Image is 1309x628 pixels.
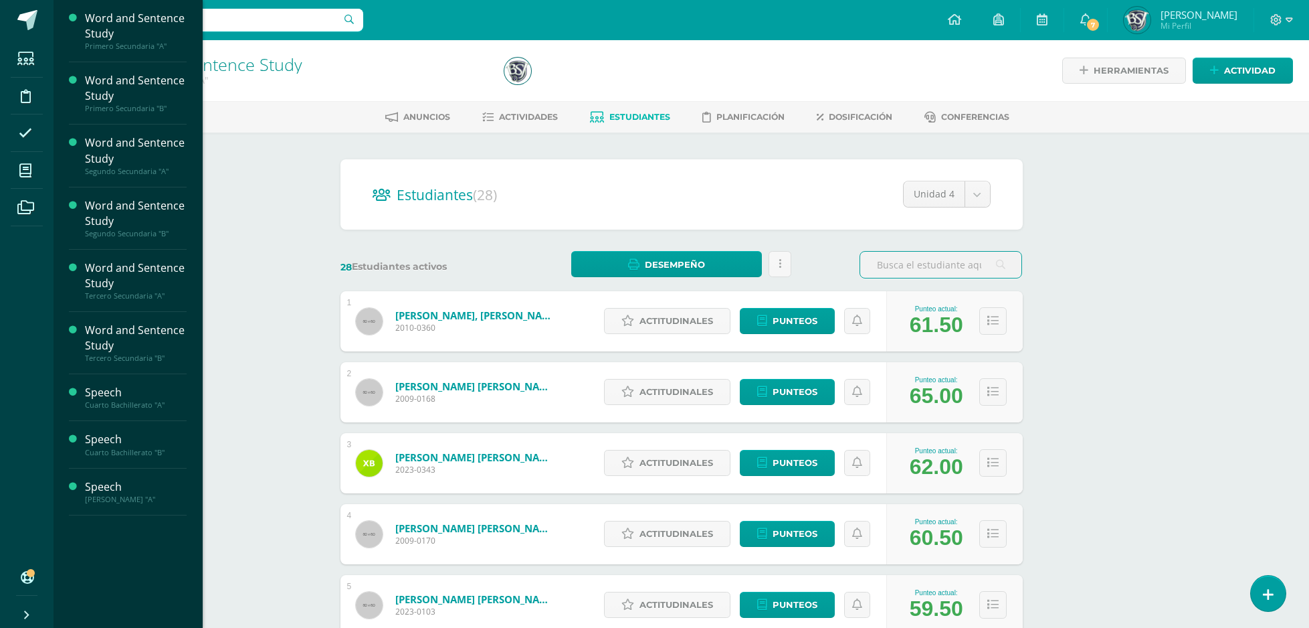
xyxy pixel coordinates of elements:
[1094,58,1169,83] span: Herramientas
[85,448,187,457] div: Cuarto Bachillerato "B"
[914,181,954,207] span: Unidad 4
[604,379,730,405] a: Actitudinales
[85,104,187,113] div: Primero Secundaria "B"
[85,260,187,301] a: Word and Sentence StudyTercero Secundaria "A"
[347,440,352,449] div: 3
[702,106,785,128] a: Planificación
[604,308,730,334] a: Actitudinales
[85,323,187,354] div: Word and Sentence Study
[85,495,187,504] div: [PERSON_NAME] "A"
[340,260,503,273] label: Estudiantes activos
[604,521,730,547] a: Actitudinales
[910,526,963,550] div: 60.50
[860,252,1021,278] input: Busca el estudiante aquí...
[395,464,556,475] span: 2023-0343
[85,291,187,301] div: Tercero Secundaria "A"
[340,261,352,273] span: 28
[1224,58,1276,83] span: Actividad
[1161,8,1237,21] span: [PERSON_NAME]
[85,385,187,410] a: SpeechCuarto Bachillerato "A"
[347,298,352,307] div: 1
[356,379,383,406] img: 60x60
[85,323,187,363] a: Word and Sentence StudyTercero Secundaria "B"
[395,309,556,322] a: [PERSON_NAME], [PERSON_NAME]
[85,479,187,495] div: Speech
[1086,17,1100,32] span: 7
[85,73,187,113] a: Word and Sentence StudyPrimero Secundaria "B"
[403,112,450,122] span: Anuncios
[1062,58,1186,84] a: Herramientas
[773,593,817,617] span: Punteos
[910,597,963,621] div: 59.50
[590,106,670,128] a: Estudiantes
[85,167,187,176] div: Segundo Secundaria "A"
[85,198,187,238] a: Word and Sentence StudySegundo Secundaria "B"
[395,593,556,606] a: [PERSON_NAME] [PERSON_NAME]
[924,106,1009,128] a: Conferencias
[571,251,762,277] a: Desempeño
[85,432,187,457] a: SpeechCuarto Bachillerato "B"
[397,185,497,204] span: Estudiantes
[85,400,187,410] div: Cuarto Bachillerato "A"
[504,58,531,84] img: ac1110cd471b9ffa874f13d93ccfeac6.png
[395,535,556,546] span: 2009-0170
[740,592,835,618] a: Punteos
[639,380,713,404] span: Actitudinales
[639,593,713,617] span: Actitudinales
[85,73,187,104] div: Word and Sentence Study
[347,511,352,520] div: 4
[609,112,670,122] span: Estudiantes
[85,135,187,175] a: Word and Sentence StudySegundo Secundaria "A"
[604,450,730,476] a: Actitudinales
[104,55,488,74] h1: Word and Sentence Study
[104,74,488,86] div: Tercero Secundaria 'A'
[740,308,835,334] a: Punteos
[85,42,187,51] div: Primero Secundaria "A"
[773,522,817,546] span: Punteos
[639,451,713,475] span: Actitudinales
[639,309,713,333] span: Actitudinales
[604,592,730,618] a: Actitudinales
[910,518,963,526] div: Punteo actual:
[773,380,817,404] span: Punteos
[910,455,963,479] div: 62.00
[910,589,963,597] div: Punteo actual:
[356,450,383,477] img: 84c92058400db454972684c0b2d3eed4.png
[85,385,187,400] div: Speech
[716,112,785,122] span: Planificación
[740,450,835,476] a: Punteos
[910,447,963,455] div: Punteo actual:
[482,106,558,128] a: Actividades
[356,308,383,335] img: 60x60
[910,376,963,384] div: Punteo actual:
[740,521,835,547] a: Punteos
[910,305,963,313] div: Punteo actual:
[395,522,556,535] a: [PERSON_NAME] [PERSON_NAME]
[904,181,990,207] a: Unidad 4
[395,606,556,617] span: 2023-0103
[645,252,705,277] span: Desempeño
[85,198,187,229] div: Word and Sentence Study
[104,53,302,76] a: Word and Sentence Study
[347,582,352,591] div: 5
[817,106,892,128] a: Dosificación
[356,521,383,548] img: 60x60
[85,432,187,447] div: Speech
[85,11,187,51] a: Word and Sentence StudyPrimero Secundaria "A"
[473,185,497,204] span: (28)
[773,309,817,333] span: Punteos
[85,229,187,238] div: Segundo Secundaria "B"
[1193,58,1293,84] a: Actividad
[1124,7,1150,33] img: ac1110cd471b9ffa874f13d93ccfeac6.png
[347,369,352,378] div: 2
[740,379,835,405] a: Punteos
[395,322,556,333] span: 2010-0360
[910,384,963,408] div: 65.00
[829,112,892,122] span: Dosificación
[85,135,187,166] div: Word and Sentence Study
[385,106,450,128] a: Anuncios
[62,9,363,31] input: Busca un usuario...
[395,451,556,464] a: [PERSON_NAME] [PERSON_NAME]
[85,11,187,42] div: Word and Sentence Study
[356,592,383,619] img: 60x60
